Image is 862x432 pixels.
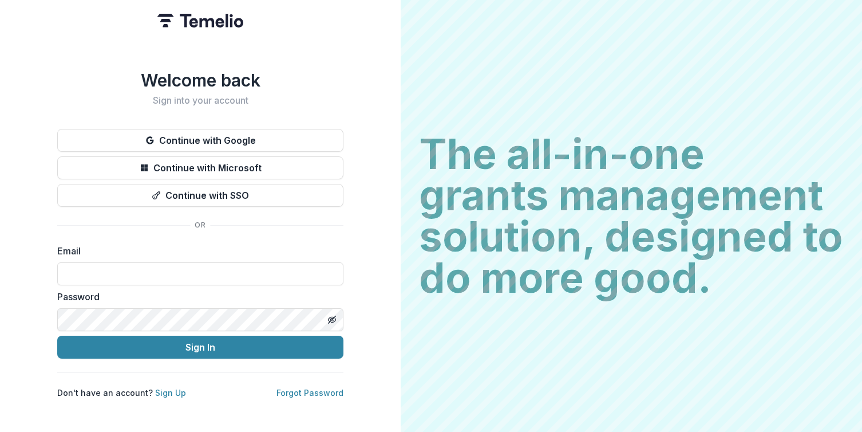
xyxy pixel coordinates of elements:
[57,244,337,258] label: Email
[57,95,343,106] h2: Sign into your account
[57,129,343,152] button: Continue with Google
[57,336,343,359] button: Sign In
[323,311,341,329] button: Toggle password visibility
[57,70,343,91] h1: Welcome back
[157,14,243,28] img: Temelio
[57,387,186,399] p: Don't have an account?
[57,156,343,179] button: Continue with Microsoft
[155,388,186,398] a: Sign Up
[57,290,337,304] label: Password
[276,388,343,398] a: Forgot Password
[57,184,343,207] button: Continue with SSO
